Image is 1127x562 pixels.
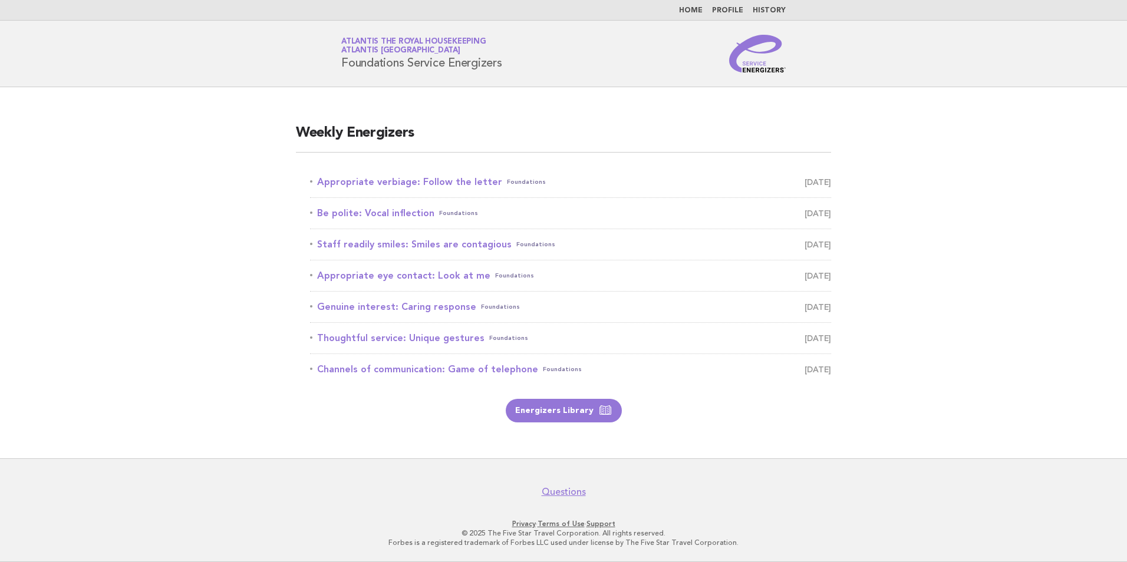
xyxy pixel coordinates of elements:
[805,361,831,378] span: [DATE]
[538,520,585,528] a: Terms of Use
[310,361,831,378] a: Channels of communication: Game of telephoneFoundations [DATE]
[203,528,924,538] p: © 2025 The Five Star Travel Corporation. All rights reserved.
[805,205,831,222] span: [DATE]
[341,38,486,54] a: Atlantis the Royal HousekeepingAtlantis [GEOGRAPHIC_DATA]
[310,205,831,222] a: Be polite: Vocal inflectionFoundations [DATE]
[489,330,528,346] span: Foundations
[341,38,502,69] h1: Foundations Service Energizers
[753,7,786,14] a: History
[495,267,534,284] span: Foundations
[805,330,831,346] span: [DATE]
[203,519,924,528] p: · ·
[481,299,520,315] span: Foundations
[543,361,582,378] span: Foundations
[805,267,831,284] span: [DATE]
[512,520,536,528] a: Privacy
[310,267,831,284] a: Appropriate eye contact: Look at meFoundations [DATE]
[507,174,546,190] span: Foundations
[712,7,743,14] a: Profile
[310,236,831,253] a: Staff readily smiles: Smiles are contagiousFoundations [DATE]
[203,538,924,547] p: Forbes is a registered trademark of Forbes LLC used under license by The Five Star Travel Corpora...
[805,174,831,190] span: [DATE]
[516,236,555,253] span: Foundations
[542,486,586,498] a: Questions
[506,399,622,422] a: Energizers Library
[310,174,831,190] a: Appropriate verbiage: Follow the letterFoundations [DATE]
[310,299,831,315] a: Genuine interest: Caring responseFoundations [DATE]
[729,35,786,72] img: Service Energizers
[679,7,703,14] a: Home
[805,236,831,253] span: [DATE]
[296,124,831,153] h2: Weekly Energizers
[310,330,831,346] a: Thoughtful service: Unique gesturesFoundations [DATE]
[586,520,615,528] a: Support
[805,299,831,315] span: [DATE]
[439,205,478,222] span: Foundations
[341,47,460,55] span: Atlantis [GEOGRAPHIC_DATA]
